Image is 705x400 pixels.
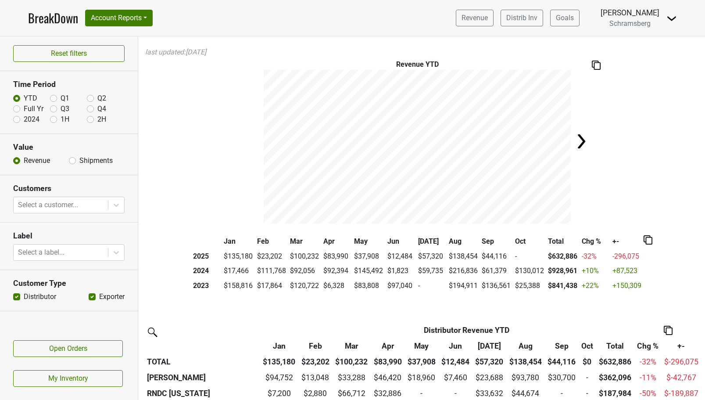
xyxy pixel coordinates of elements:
th: Total [546,234,580,249]
img: Copy to clipboard [664,326,673,335]
td: $-42,767 [661,370,701,386]
th: Aug [447,234,480,249]
th: Jan: activate to sort column ascending [260,338,298,354]
td: -32 % [580,249,610,264]
th: $0 [579,354,595,370]
th: &nbsp;: activate to sort column ascending [145,338,260,354]
label: 2H [97,114,106,125]
th: Feb [255,234,288,249]
td: $194,911 [447,278,480,293]
th: $23,202 [298,354,332,370]
td: $97,040 [385,278,416,293]
th: $44,116 [545,354,579,370]
span: Schramsberg [609,19,651,28]
th: Sep: activate to sort column ascending [545,338,579,354]
th: Oct [513,234,546,249]
a: Revenue [456,10,494,26]
img: Arrow right [573,133,590,150]
th: Chg % [580,234,610,249]
td: $23,688 [472,370,506,386]
td: $216,836 [447,264,480,279]
td: $158,816 [222,278,255,293]
label: 1H [61,114,69,125]
th: $83,990 [371,354,404,370]
label: Q3 [61,104,69,114]
button: Account Reports [85,10,153,26]
h3: Label [13,231,125,241]
th: $841,438 [546,278,580,293]
div: [PERSON_NAME] [601,7,659,18]
th: $362,096 [595,370,635,386]
td: $6,328 [321,278,352,293]
td: -296,075 [610,249,644,264]
th: $37,908 [404,354,438,370]
th: $57,320 [472,354,506,370]
td: $1,823 [385,264,416,279]
th: Mar [288,234,322,249]
td: $138,454 [447,249,480,264]
img: Copy to clipboard [592,61,601,70]
td: $30,700 [545,370,579,386]
a: My Inventory [13,370,123,387]
label: Shipments [79,155,113,166]
td: -11 % [635,370,661,386]
img: filter [145,324,159,339]
td: $136,561 [480,278,513,293]
td: $59,735 [416,264,447,279]
td: $23,202 [255,249,288,264]
th: Mar: activate to sort column ascending [332,338,371,354]
a: Open Orders [13,340,123,357]
td: $25,388 [513,278,546,293]
td: $17,864 [255,278,288,293]
td: - [416,278,447,293]
h3: Customers [13,184,125,193]
td: - [513,249,546,264]
th: Chg %: activate to sort column ascending [635,338,661,354]
th: +- [610,234,644,249]
th: $632,886 [546,249,580,264]
th: 2023 [191,278,222,293]
td: $17,466 [222,264,255,279]
th: +-: activate to sort column ascending [661,338,701,354]
label: 2024 [24,114,39,125]
td: $61,379 [480,264,513,279]
a: Distrib Inv [501,10,543,26]
th: [PERSON_NAME] [145,370,260,386]
td: $83,990 [321,249,352,264]
th: Oct: activate to sort column ascending [579,338,595,354]
h3: Customer Type [13,279,125,288]
td: $37,908 [352,249,385,264]
td: $12,484 [385,249,416,264]
button: Reset filters [13,45,125,62]
th: Apr: activate to sort column ascending [371,338,404,354]
span: -32% [640,357,656,366]
th: $12,484 [439,354,472,370]
th: 2024 [191,264,222,279]
th: Sep [480,234,513,249]
th: $100,232 [332,354,371,370]
td: $46,420 [371,370,404,386]
label: Q1 [61,93,69,104]
label: Exporter [99,292,125,302]
div: Revenue YTD [264,59,571,70]
em: last updated: [DATE] [145,48,206,56]
td: $93,780 [506,370,545,386]
th: Jun [385,234,416,249]
th: TOTAL [145,354,260,370]
td: $145,492 [352,264,385,279]
td: $44,116 [480,249,513,264]
th: $135,180 [260,354,298,370]
th: Jul: activate to sort column ascending [472,338,506,354]
a: Goals [550,10,580,26]
div: Revenue YTD [301,324,633,336]
td: $92,394 [321,264,352,279]
img: Dropdown Menu [666,13,677,24]
td: $7,460 [439,370,472,386]
h3: Time Period [13,80,125,89]
th: 2025 [191,249,222,264]
td: $13,048 [298,370,332,386]
td: $94,752 [260,370,298,386]
h3: Value [13,143,125,152]
td: $120,722 [288,278,322,293]
td: $57,320 [416,249,447,264]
